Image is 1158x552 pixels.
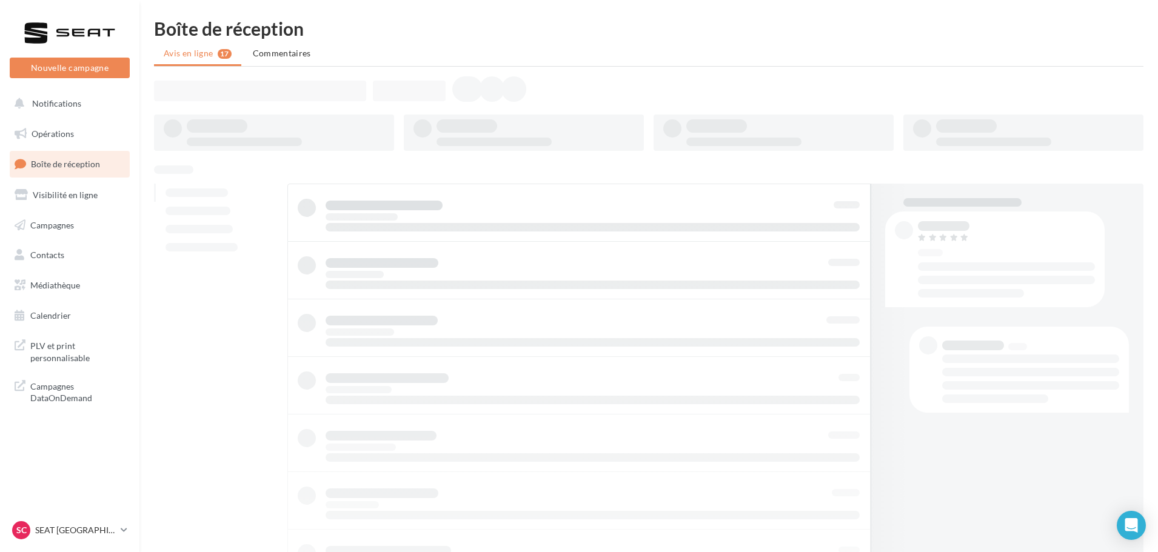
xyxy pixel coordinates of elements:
a: Boîte de réception [7,151,132,177]
span: Campagnes DataOnDemand [30,378,125,404]
a: Opérations [7,121,132,147]
div: Open Intercom Messenger [1117,511,1146,540]
span: Opérations [32,128,74,139]
button: Notifications [7,91,127,116]
a: Contacts [7,242,132,268]
span: SC [16,524,27,536]
div: Boîte de réception [154,19,1143,38]
span: Visibilité en ligne [33,190,98,200]
span: Notifications [32,98,81,108]
a: Calendrier [7,303,132,328]
p: SEAT [GEOGRAPHIC_DATA] [35,524,116,536]
span: Boîte de réception [31,159,100,169]
button: Nouvelle campagne [10,58,130,78]
a: Médiathèque [7,273,132,298]
span: Calendrier [30,310,71,321]
span: Campagnes [30,219,74,230]
a: Campagnes DataOnDemand [7,373,132,409]
span: Médiathèque [30,280,80,290]
span: PLV et print personnalisable [30,338,125,364]
a: SC SEAT [GEOGRAPHIC_DATA] [10,519,130,542]
a: Campagnes [7,213,132,238]
span: Commentaires [253,48,311,58]
a: PLV et print personnalisable [7,333,132,368]
span: Contacts [30,250,64,260]
a: Visibilité en ligne [7,182,132,208]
